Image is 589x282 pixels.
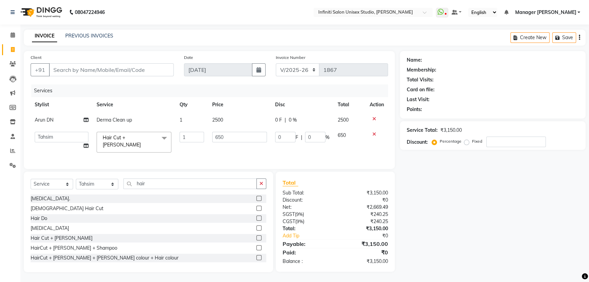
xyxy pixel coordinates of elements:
div: ₹3,150.00 [335,189,393,197]
div: Membership: [407,66,436,74]
div: ₹240.25 [335,218,393,225]
div: ( ) [277,218,335,225]
span: 9% [296,211,303,217]
div: HairCut + [PERSON_NAME] + [PERSON_NAME] colour + Hair colour [31,254,179,262]
button: Create New [510,32,550,43]
div: Hair Do [31,215,47,222]
label: Invoice Number [276,54,305,61]
span: % [325,134,330,141]
span: 0 F [275,116,282,124]
div: ₹0 [335,248,393,256]
span: 1 [180,117,182,123]
div: Service Total: [407,127,438,134]
div: Sub Total: [277,189,335,197]
div: ₹0 [345,232,393,239]
label: Percentage [440,138,461,144]
th: Disc [271,97,334,112]
div: ₹3,150.00 [335,225,393,232]
div: Net: [277,204,335,211]
label: Date [184,54,193,61]
div: Hair Cut + [PERSON_NAME] [31,235,92,242]
div: ( ) [277,211,335,218]
span: Hair Cut + [PERSON_NAME] [103,135,141,148]
div: Points: [407,106,422,113]
th: Price [208,97,271,112]
th: Total [334,97,366,112]
button: +91 [31,63,50,76]
div: ₹0 [335,197,393,204]
span: Derma Clean up [97,117,132,123]
span: Total [283,179,298,186]
span: 9% [297,219,303,224]
div: Balance : [277,258,335,265]
div: ₹3,150.00 [335,258,393,265]
div: Card on file: [407,86,435,93]
span: 2500 [338,117,349,123]
div: Discount: [277,197,335,204]
div: Paid: [277,248,335,256]
div: Name: [407,57,422,64]
div: ₹3,150.00 [335,240,393,248]
th: Service [92,97,175,112]
button: Save [552,32,576,43]
span: 650 [338,132,346,138]
img: logo [17,3,64,22]
div: Payable: [277,240,335,248]
div: ₹2,669.49 [335,204,393,211]
a: PREVIOUS INVOICES [65,33,113,39]
div: Discount: [407,139,428,146]
div: Services [31,84,393,97]
div: Total Visits: [407,76,434,83]
th: Qty [175,97,208,112]
span: F [296,134,298,141]
span: Arun DN [35,117,53,123]
a: Add Tip [277,232,345,239]
span: 2500 [212,117,223,123]
span: CGST [283,218,295,224]
span: | [285,116,286,124]
div: [MEDICAL_DATA]. [31,195,70,202]
div: ₹240.25 [335,211,393,218]
div: Total: [277,225,335,232]
div: Last Visit: [407,96,430,103]
span: 0 % [289,116,297,124]
a: INVOICE [32,30,57,42]
input: Search by Name/Mobile/Email/Code [49,63,174,76]
label: Client [31,54,41,61]
span: SGST [283,211,295,217]
div: ₹3,150.00 [440,127,462,134]
a: x [141,142,144,148]
input: Search or Scan [123,178,257,189]
th: Stylist [31,97,92,112]
span: Manager [PERSON_NAME] [515,9,576,16]
label: Fixed [472,138,482,144]
span: | [301,134,302,141]
div: HairCut + [PERSON_NAME] + Shampoo [31,245,117,252]
div: [DEMOGRAPHIC_DATA] Hair Cut [31,205,103,212]
div: [MEDICAL_DATA] [31,225,69,232]
th: Action [366,97,388,112]
b: 08047224946 [75,3,105,22]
